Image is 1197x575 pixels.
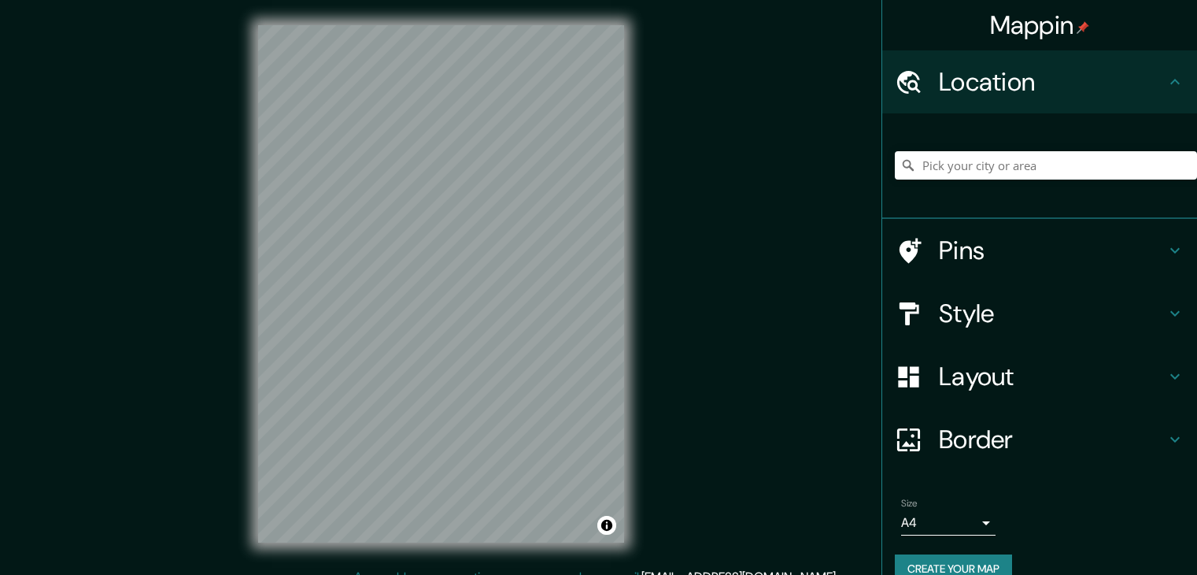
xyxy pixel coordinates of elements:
button: Toggle attribution [597,516,616,535]
h4: Location [939,66,1166,98]
div: Style [882,282,1197,345]
div: Layout [882,345,1197,408]
div: Location [882,50,1197,113]
div: Pins [882,219,1197,282]
h4: Mappin [990,9,1090,41]
h4: Style [939,298,1166,329]
h4: Border [939,424,1166,455]
img: pin-icon.png [1077,21,1089,34]
canvas: Map [258,25,624,543]
div: Border [882,408,1197,471]
h4: Pins [939,235,1166,266]
div: A4 [901,510,996,536]
label: Size [901,497,918,510]
h4: Layout [939,361,1166,392]
input: Pick your city or area [895,151,1197,180]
